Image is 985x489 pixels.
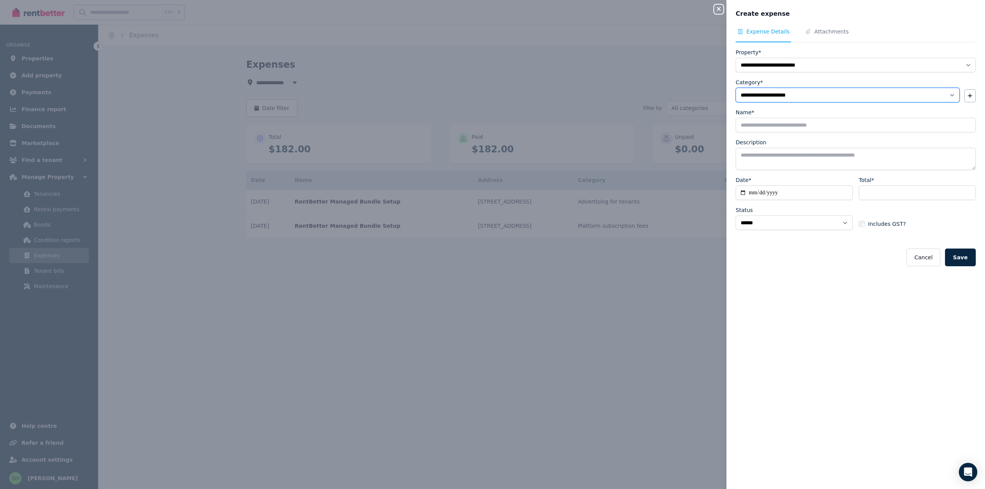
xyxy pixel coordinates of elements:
[736,176,751,184] label: Date*
[868,220,906,228] span: Includes GST?
[736,78,763,86] label: Category*
[736,48,761,56] label: Property*
[945,249,976,266] button: Save
[859,176,874,184] label: Total*
[736,9,790,18] span: Create expense
[859,221,865,227] input: Includes GST?
[736,28,976,42] nav: Tabs
[959,463,977,481] div: Open Intercom Messenger
[736,108,754,116] label: Name*
[814,28,848,35] span: Attachments
[746,28,790,35] span: Expense Details
[736,139,766,146] label: Description
[907,249,940,266] button: Cancel
[736,206,753,214] label: Status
